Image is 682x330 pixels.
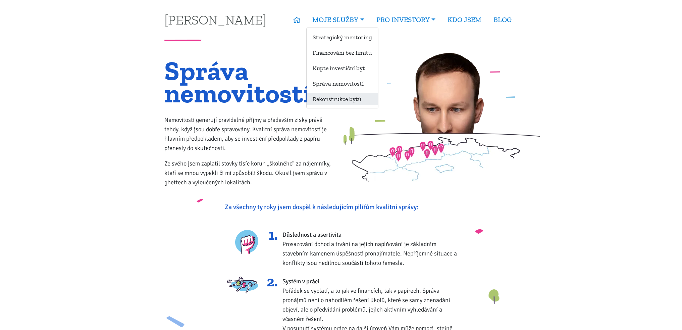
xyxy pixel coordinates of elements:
[264,277,278,286] span: 2.
[306,12,370,28] a: MOJE SLUŽBY
[307,62,378,74] a: Kupte investiční byt
[487,12,518,28] a: BLOG
[225,202,457,212] p: Za všechny ty roky jsem dospěl k následujícím pilířům kvalitní správy:
[307,77,378,90] a: Správa nemovitostí
[282,278,319,285] strong: Systém v práci
[370,12,441,28] a: PRO INVESTORY
[307,31,378,43] a: Strategický mentoring
[164,115,336,153] p: Nemovitosti generují pravidelné příjmy a především zisky právě tehdy, když jsou dobře spravovány....
[164,59,336,104] h1: Správa nemovitostí
[282,231,342,238] strong: Důslednost a asertivita
[441,12,487,28] a: KDO JSEM
[164,13,266,26] a: [PERSON_NAME]
[307,46,378,59] a: Financování bez limitu
[282,230,462,268] div: Prosazování dohod a trvání na jejich naplňování je základním stavebním kamenem úspěšnosti pronají...
[264,230,278,239] span: 1.
[307,93,378,105] a: Rekonstrukce bytů
[164,159,336,187] p: Ze svého jsem zaplatil stovky tisíc korun „školného“ za nájemníky, kteří se mnou vypekli či mi zp...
